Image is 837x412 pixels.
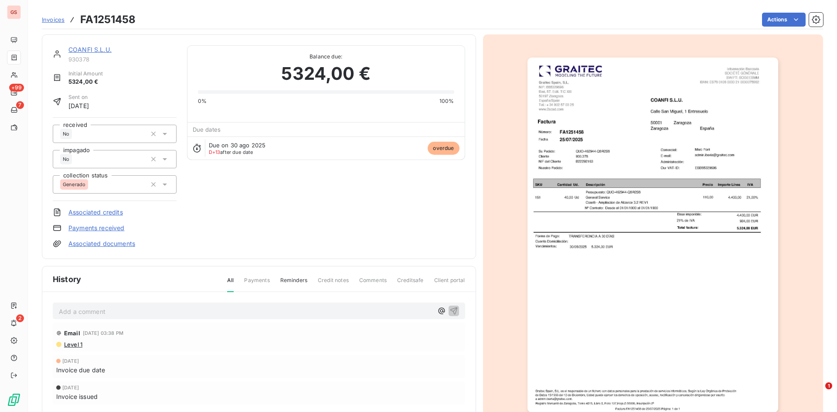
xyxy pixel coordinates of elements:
span: Invoices [42,16,65,23]
span: Payments [244,276,269,291]
img: Logo LeanPay [7,393,21,407]
h3: FA1251458 [80,12,136,27]
span: History [53,273,81,285]
span: [DATE] [62,385,79,390]
span: Comments [359,276,387,291]
span: Due on 30 ago 2025 [209,142,266,149]
span: Generado [63,182,85,187]
a: Associated credits [68,208,123,217]
span: No [63,131,69,136]
span: Reminders [280,276,307,291]
button: Actions [762,13,806,27]
iframe: Intercom live chat [807,382,828,403]
span: 2 [16,314,24,322]
span: Initial Amount [68,70,103,78]
span: D+13 [209,149,221,155]
span: [DATE] [62,358,79,364]
span: Sent on [68,93,89,101]
span: [DATE] 03:38 PM [83,330,123,336]
div: GS [7,5,21,19]
span: overdue [428,142,459,155]
span: after due date [209,150,253,155]
span: Creditsafe [397,276,424,291]
a: Invoices [42,15,65,24]
span: 5324,00 € [68,78,103,86]
a: COANFI S.L.U. [68,46,112,53]
span: Credit notes [318,276,349,291]
span: 5324,00 € [281,61,370,87]
span: Level 1 [63,341,82,348]
span: Invoice issued [56,392,98,401]
span: [DATE] [68,101,89,110]
span: 0% [198,97,207,105]
span: 7 [16,101,24,109]
span: Invoice due date [56,365,105,375]
a: Associated documents [68,239,135,248]
span: 1 [825,382,832,389]
span: Balance due: [198,53,454,61]
span: Due dates [193,126,221,133]
span: 100% [439,97,454,105]
span: +99 [9,84,24,92]
span: Email [64,330,80,337]
span: All [227,276,234,292]
span: No [63,157,69,162]
a: Payments received [68,224,125,232]
span: Client portal [434,276,465,291]
span: 930378 [68,56,177,63]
